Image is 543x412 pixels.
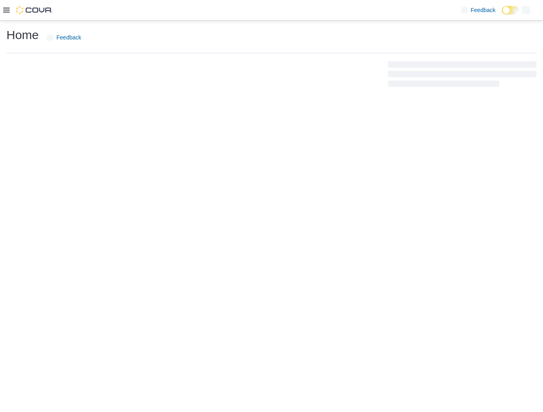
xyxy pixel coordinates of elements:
[388,63,537,89] span: Loading
[471,6,495,14] span: Feedback
[458,2,499,18] a: Feedback
[6,27,39,43] h1: Home
[502,6,519,14] input: Dark Mode
[44,29,84,46] a: Feedback
[16,6,52,14] img: Cova
[56,33,81,41] span: Feedback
